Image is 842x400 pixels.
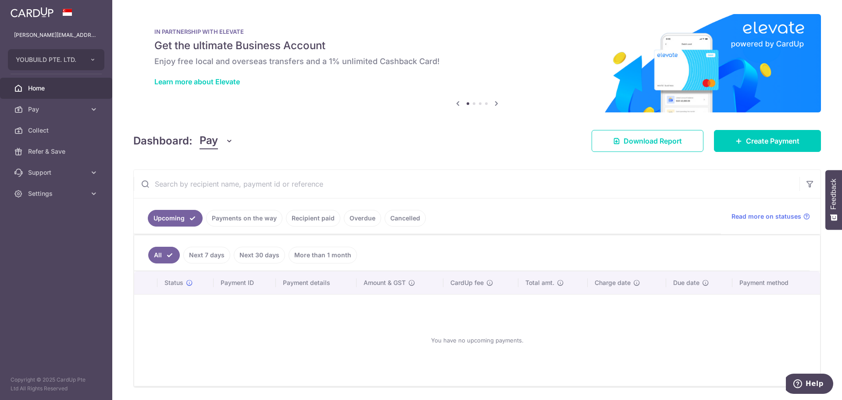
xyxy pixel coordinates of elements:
[134,170,799,198] input: Search by recipient name, payment id or reference
[731,212,801,221] span: Read more on statuses
[200,133,218,149] span: Pay
[154,39,800,53] h5: Get the ultimate Business Account
[16,55,81,64] span: YOUBUILD PTE. LTD.
[11,7,54,18] img: CardUp
[148,210,203,227] a: Upcoming
[732,271,820,294] th: Payment method
[28,168,86,177] span: Support
[154,56,800,67] h6: Enjoy free local and overseas transfers and a 1% unlimited Cashback Card!
[592,130,703,152] a: Download Report
[154,77,240,86] a: Learn more about Elevate
[673,278,699,287] span: Due date
[145,302,810,379] div: You have no upcoming payments.
[133,14,821,112] img: Renovation banner
[28,105,86,114] span: Pay
[825,170,842,230] button: Feedback - Show survey
[286,210,340,227] a: Recipient paid
[344,210,381,227] a: Overdue
[234,247,285,263] a: Next 30 days
[525,278,554,287] span: Total amt.
[164,278,183,287] span: Status
[786,374,833,396] iframe: Opens a widget where you can find more information
[133,133,193,149] h4: Dashboard:
[148,247,180,263] a: All
[214,271,276,294] th: Payment ID
[364,278,406,287] span: Amount & GST
[450,278,484,287] span: CardUp fee
[28,126,86,135] span: Collect
[276,271,357,294] th: Payment details
[206,210,282,227] a: Payments on the way
[830,179,838,209] span: Feedback
[595,278,631,287] span: Charge date
[28,84,86,93] span: Home
[154,28,800,35] p: IN PARTNERSHIP WITH ELEVATE
[28,189,86,198] span: Settings
[289,247,357,263] a: More than 1 month
[385,210,426,227] a: Cancelled
[8,49,104,70] button: YOUBUILD PTE. LTD.
[731,212,810,221] a: Read more on statuses
[14,31,98,40] p: [PERSON_NAME][EMAIL_ADDRESS][DOMAIN_NAME]
[28,147,86,156] span: Refer & Save
[746,136,799,146] span: Create Payment
[200,133,233,149] button: Pay
[183,247,230,263] a: Next 7 days
[714,130,821,152] a: Create Payment
[624,136,682,146] span: Download Report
